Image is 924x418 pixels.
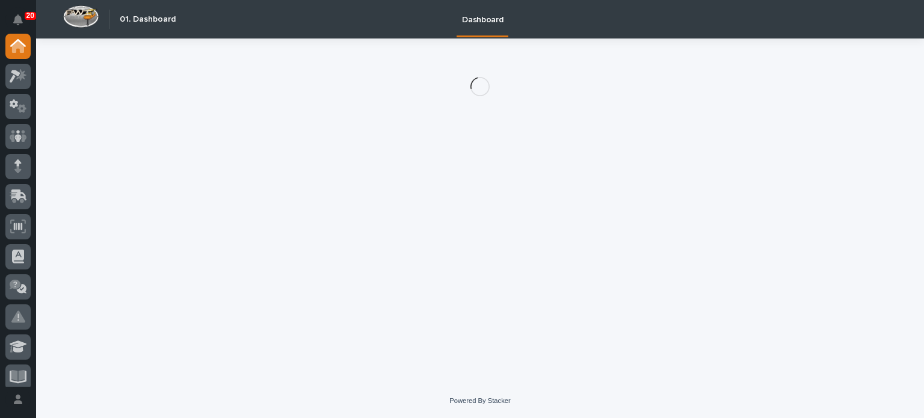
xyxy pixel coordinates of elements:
button: Notifications [5,7,31,32]
h2: 01. Dashboard [120,14,176,25]
p: 20 [26,11,34,20]
div: Notifications20 [15,14,31,34]
img: Workspace Logo [63,5,99,28]
a: Powered By Stacker [449,397,510,404]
